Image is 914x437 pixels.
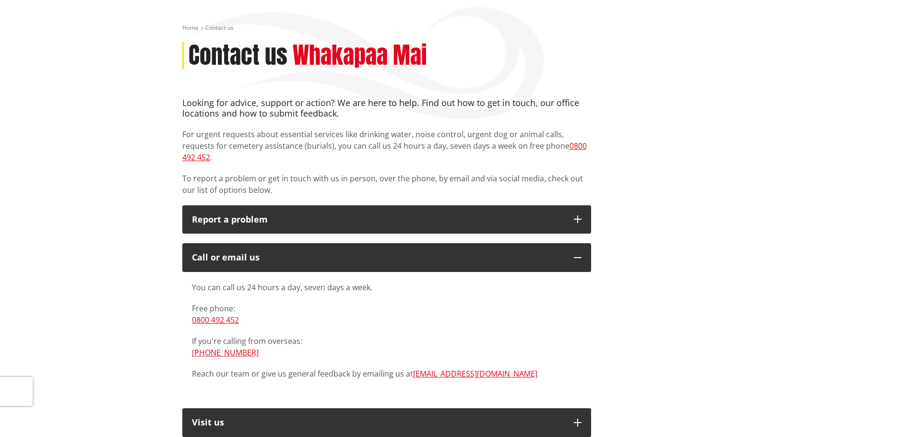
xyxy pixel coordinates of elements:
p: You can call us 24 hours a day, seven days a week. [192,282,582,293]
button: Visit us [182,408,591,437]
iframe: Messenger Launcher [870,397,904,431]
p: Report a problem [192,215,564,224]
a: [EMAIL_ADDRESS][DOMAIN_NAME] [413,368,537,379]
button: Call or email us [182,243,591,272]
h1: Contact us [189,42,287,70]
nav: breadcrumb [182,24,732,32]
span: Contact us [205,24,234,32]
a: [PHONE_NUMBER] [192,347,259,358]
h4: Looking for advice, support or action? We are here to help. Find out how to get in touch, our off... [182,98,591,118]
p: For urgent requests about essential services like drinking water, noise control, urgent dog or an... [182,129,591,163]
div: Call or email us [192,253,564,262]
p: Reach our team or give us general feedback by emailing us at [192,368,582,379]
p: To report a problem or get in touch with us in person, over the phone, by email and via social me... [182,173,591,196]
a: 0800 492 452 [192,315,239,325]
a: 0800 492 452 [182,141,587,163]
h2: Whakapaa Mai [293,42,427,70]
p: Visit us [192,418,564,427]
p: If you're calling from overseas: [192,335,582,358]
a: Home [182,24,199,32]
button: Report a problem [182,205,591,234]
p: Free phone: [192,303,582,326]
